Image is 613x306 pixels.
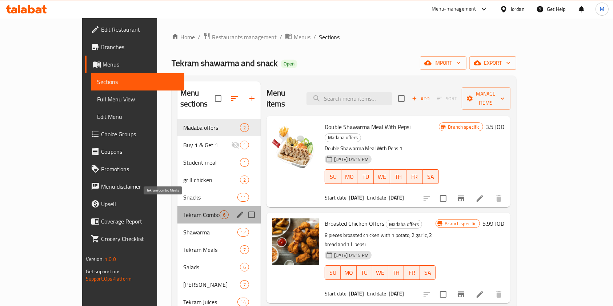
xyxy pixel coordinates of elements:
div: Snacks11 [177,189,261,206]
button: SA [420,265,436,280]
span: 2 [240,177,249,184]
span: Add item [409,93,432,104]
span: [PERSON_NAME] [183,280,240,289]
span: 2 [240,124,249,131]
span: Promotions [101,165,179,173]
span: 14 [238,299,249,306]
div: items [240,245,249,254]
span: 11 [238,194,249,201]
a: Edit menu item [476,194,484,203]
span: Tekram Combo Meals [183,210,220,219]
div: Open [281,60,297,68]
button: SU [325,169,341,184]
button: MO [341,169,358,184]
span: Version: [86,254,104,264]
span: Get support on: [86,267,119,276]
a: Edit Restaurant [85,21,185,38]
span: Restaurants management [212,33,277,41]
span: Sections [319,33,340,41]
span: 7 [240,281,249,288]
span: Salads [183,263,240,271]
span: Choice Groups [101,130,179,138]
a: Sections [91,73,185,90]
span: Branches [101,43,179,51]
span: WE [377,172,387,182]
h6: 5.99 JOD [483,218,505,229]
button: Add section [243,90,261,107]
a: Choice Groups [85,125,185,143]
a: Upsell [85,195,185,213]
span: 6 [240,264,249,271]
div: items [220,210,229,219]
button: edit [235,209,245,220]
div: Tekram Combo Meals6edit [177,206,261,224]
span: Coupons [101,147,179,156]
span: 1 [240,142,249,149]
span: End date: [367,193,388,202]
div: Shawarma [183,228,237,237]
div: items [240,263,249,271]
span: SU [328,172,338,182]
span: WE [375,267,385,278]
span: MO [344,172,355,182]
div: items [240,158,249,167]
div: Student meal1 [177,154,261,171]
b: [DATE] [349,289,364,298]
a: Promotions [85,160,185,178]
span: Select section first [432,93,462,104]
span: export [475,59,510,68]
span: Branch specific [442,220,479,227]
div: [PERSON_NAME]7 [177,276,261,293]
span: Madaba offers [325,133,361,142]
span: Upsell [101,200,179,208]
button: delete [490,286,508,303]
span: import [426,59,461,68]
span: Sort sections [226,90,243,107]
div: Buy 1 & Get 1 [183,141,231,149]
span: Snacks [183,193,237,202]
h2: Menu sections [180,88,215,109]
span: M [600,5,604,13]
div: items [240,280,249,289]
span: SU [328,267,338,278]
a: Edit menu item [476,290,484,299]
span: Select section [394,91,409,106]
button: delete [490,190,508,207]
b: [DATE] [389,193,404,202]
span: Broasted Chicken Offers [325,218,384,229]
span: Select to update [436,191,451,206]
button: import [420,56,466,70]
span: Branch specific [445,124,482,130]
button: SU [325,265,341,280]
li: / [313,33,316,41]
button: Branch-specific-item [452,286,470,303]
span: Tekram shawarma and snack [172,55,278,71]
div: items [240,123,249,132]
div: Madaba offers2 [177,119,261,136]
button: TU [357,169,374,184]
span: Student meal [183,158,240,167]
button: WE [374,169,390,184]
span: 7 [240,246,249,253]
a: Menu disclaimer [85,178,185,195]
span: 1.0.0 [105,254,116,264]
div: Shawarma12 [177,224,261,241]
a: Menus [85,56,185,73]
b: [DATE] [389,289,404,298]
a: Edit Menu [91,108,185,125]
span: [DATE] 01:15 PM [331,252,372,259]
div: items [240,141,249,149]
span: Tekram Meals [183,245,240,254]
h2: Menu items [267,88,298,109]
div: Menu-management [432,5,476,13]
a: Support.OpsPlatform [86,274,132,283]
span: Sections [97,77,179,86]
a: Coverage Report [85,213,185,230]
span: Full Menu View [97,95,179,104]
span: Madaba offers [183,123,240,132]
a: Coupons [85,143,185,160]
p: 8 pieces broasted chicken with 1 potato, 2 garlic, 2 bread and 1 L pepsi [325,231,436,249]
